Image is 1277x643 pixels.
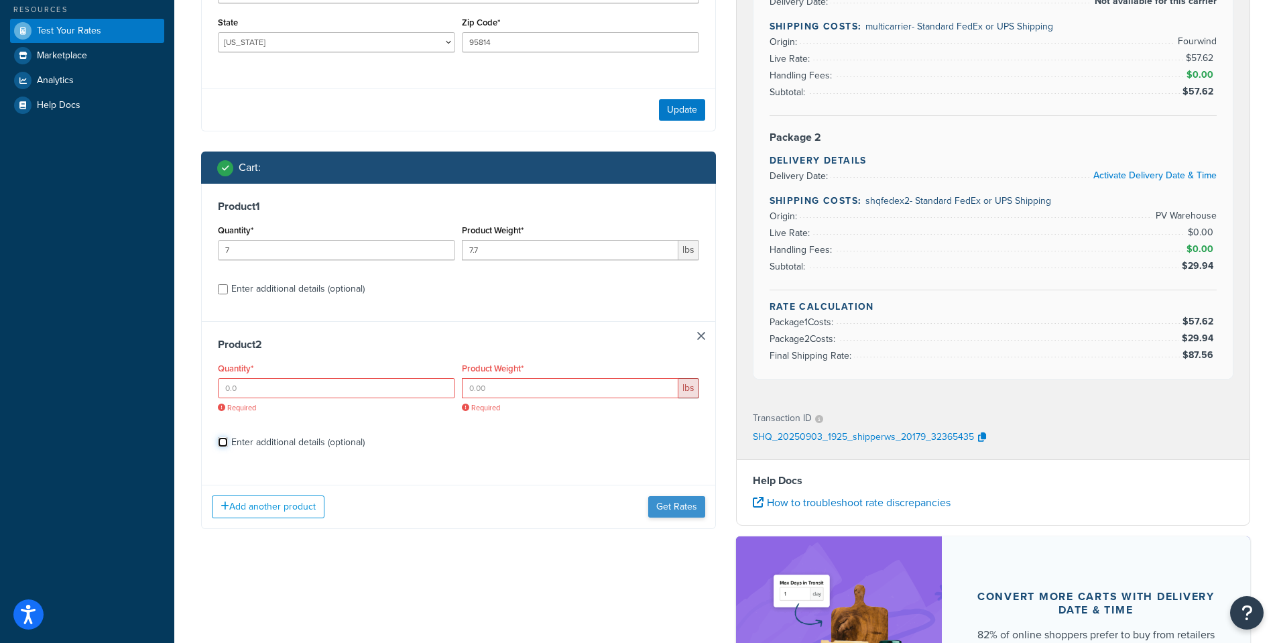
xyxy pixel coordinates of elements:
a: Marketplace [10,44,164,68]
span: Required [462,403,699,413]
div: Enter additional details (optional) [231,433,365,452]
span: $0.00 [1187,68,1217,82]
span: lbs [678,378,699,398]
h4: Shipping Costs: [770,194,1217,208]
label: Zip Code* [462,17,500,27]
button: Open Resource Center [1230,596,1264,630]
div: Convert more carts with delivery date & time [974,590,1219,617]
button: Get Rates [648,496,705,518]
input: 0.00 [462,378,678,398]
span: Package 2 Costs: [770,332,839,346]
a: Analytics [10,68,164,93]
h3: Package 2 [770,131,1217,144]
button: Add another product [212,495,324,518]
span: Test Your Rates [37,25,101,37]
span: Origin: [770,209,800,223]
span: $87.56 [1182,348,1217,362]
span: $29.94 [1182,331,1217,345]
h4: Shipping Costs: [770,19,1217,34]
label: Quantity* [218,225,253,235]
span: Package 1 Costs: [770,315,837,329]
h4: Delivery Details [770,154,1217,168]
a: Activate Delivery Date & Time [1093,168,1217,182]
input: 0.0 [218,378,455,398]
h2: Cart : [239,162,261,174]
span: Subtotal: [770,259,808,274]
span: Live Rate: [770,52,813,66]
label: Product Weight* [462,363,524,373]
div: Enter additional details (optional) [231,280,365,298]
h4: Rate Calculation [770,300,1217,314]
span: Help Docs [37,100,80,111]
a: Test Your Rates [10,19,164,43]
span: $57.62 [1186,51,1217,65]
span: Required [218,403,455,413]
label: State [218,17,238,27]
a: Remove Item [697,332,705,340]
span: Marketplace [37,50,87,62]
span: multicarrier - Standard FedEx or UPS Shipping [865,19,1053,34]
div: Resources [10,4,164,15]
input: Enter additional details (optional) [218,284,228,294]
input: 0.0 [218,240,455,260]
span: Handling Fees: [770,68,835,82]
span: Analytics [37,75,74,86]
h3: Product 2 [218,338,699,351]
a: How to troubleshoot rate discrepancies [753,495,951,510]
span: $57.62 [1182,314,1217,329]
p: SHQ_20250903_1925_shipperws_20179_32365435 [753,428,974,448]
span: lbs [678,240,699,260]
span: PV Warehouse [1152,208,1217,224]
span: $0.00 [1187,242,1217,256]
h3: Product 1 [218,200,699,213]
h4: Help Docs [753,473,1234,489]
span: Fourwind [1174,34,1217,50]
span: $57.62 [1182,84,1217,99]
input: 0.00 [462,240,678,260]
span: Subtotal: [770,85,808,99]
label: Product Weight* [462,225,524,235]
span: shqfedex2 - Standard FedEx or UPS Shipping [865,194,1051,208]
p: Transaction ID [753,409,812,428]
span: $29.94 [1182,259,1217,273]
span: Live Rate: [770,226,813,240]
span: Final Shipping Rate: [770,349,855,363]
input: Enter additional details (optional) [218,437,228,447]
span: Delivery Date: [770,169,831,183]
a: Help Docs [10,93,164,117]
button: Update [659,99,705,121]
span: Handling Fees: [770,243,835,257]
span: Origin: [770,35,800,49]
span: $0.00 [1188,225,1217,239]
label: Quantity* [218,363,253,373]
